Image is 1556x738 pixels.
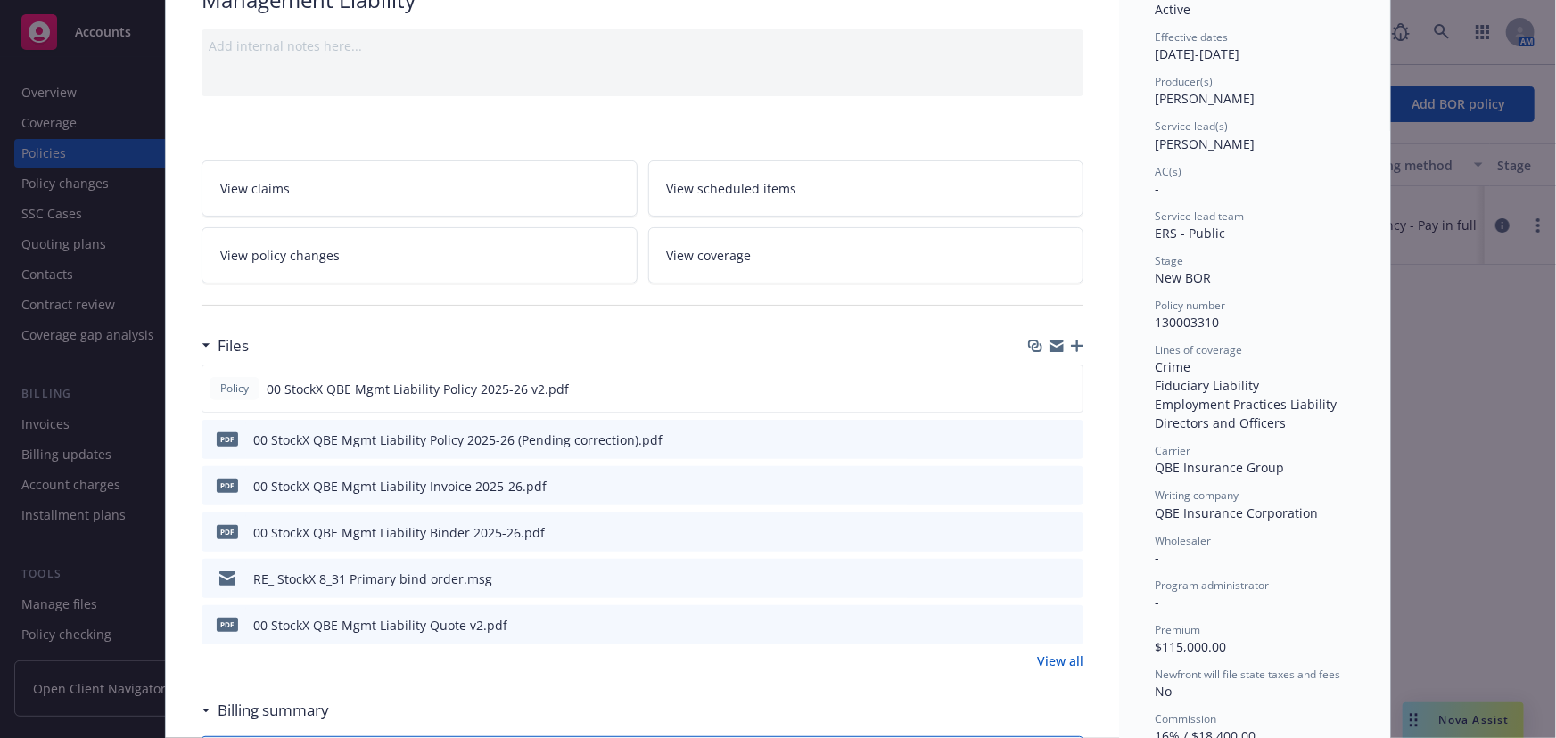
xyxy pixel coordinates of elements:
div: Employment Practices Liability [1155,395,1354,414]
div: 00 StockX QBE Mgmt Liability Invoice 2025-26.pdf [253,477,547,496]
span: View scheduled items [667,179,797,198]
span: Effective dates [1155,29,1228,45]
span: Stage [1155,253,1183,268]
span: Program administrator [1155,578,1269,593]
span: - [1155,549,1159,566]
button: download file [1032,477,1046,496]
button: download file [1032,430,1046,449]
span: View policy changes [220,246,340,265]
span: 00 StockX QBE Mgmt Liability Policy 2025-26 v2.pdf [267,380,569,398]
button: download file [1031,380,1045,398]
span: $115,000.00 [1155,638,1226,655]
span: View claims [220,179,290,198]
span: Lines of coverage [1155,342,1242,357]
div: Add internal notes here... [209,37,1076,55]
span: View coverage [667,246,752,265]
button: preview file [1060,430,1076,449]
div: Directors and Officers [1155,414,1354,432]
span: Producer(s) [1155,74,1213,89]
span: Commission [1155,711,1216,726]
span: [PERSON_NAME] [1155,90,1255,107]
span: QBE Insurance Corporation [1155,504,1318,521]
span: Wholesaler [1155,533,1211,548]
span: No [1155,683,1172,700]
span: Service lead team [1155,209,1244,224]
h3: Files [218,334,249,357]
span: AC(s) [1155,164,1181,179]
span: Service lead(s) [1155,119,1228,134]
span: Newfront will file state taxes and fees [1155,667,1340,682]
span: pdf [217,618,238,631]
button: preview file [1060,616,1076,635]
a: View scheduled items [648,160,1084,217]
button: download file [1032,616,1046,635]
span: New BOR [1155,269,1211,286]
button: download file [1032,523,1046,542]
span: [PERSON_NAME] [1155,135,1255,152]
button: preview file [1060,523,1076,542]
div: RE_ StockX 8_31 Primary bind order.msg [253,570,492,588]
span: pdf [217,525,238,538]
a: View coverage [648,227,1084,283]
div: Billing summary [202,699,329,722]
span: Writing company [1155,488,1239,503]
a: View all [1037,652,1083,670]
span: - [1155,594,1159,611]
span: pdf [217,432,238,446]
div: Fiduciary Liability [1155,376,1354,395]
span: Premium [1155,622,1200,637]
span: Carrier [1155,443,1190,458]
button: download file [1032,570,1046,588]
div: 00 StockX QBE Mgmt Liability Policy 2025-26 (Pending correction).pdf [253,430,663,449]
button: preview file [1060,570,1076,588]
span: - [1155,180,1159,197]
div: 00 StockX QBE Mgmt Liability Binder 2025-26.pdf [253,523,545,542]
span: Active [1155,1,1190,18]
span: ERS - Public [1155,225,1225,242]
div: Crime [1155,357,1354,376]
a: View policy changes [202,227,638,283]
div: Files [202,334,249,357]
span: Policy [217,381,252,397]
div: 00 StockX QBE Mgmt Liability Quote v2.pdf [253,616,507,635]
a: View claims [202,160,638,217]
span: 130003310 [1155,314,1219,331]
div: [DATE] - [DATE] [1155,29,1354,63]
span: QBE Insurance Group [1155,459,1284,476]
button: preview file [1060,477,1076,496]
span: Policy number [1155,298,1225,313]
span: pdf [217,479,238,492]
h3: Billing summary [218,699,329,722]
button: preview file [1059,380,1075,398]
